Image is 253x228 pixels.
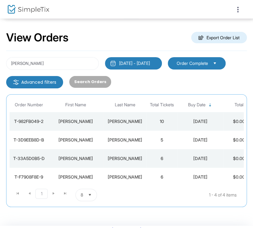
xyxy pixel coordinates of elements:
[179,118,222,125] div: 9/15/2025
[105,57,162,70] button: [DATE] - [DATE]
[15,102,43,108] span: Order Number
[147,131,177,149] td: 5
[119,60,150,66] div: [DATE] - [DATE]
[147,149,177,168] td: 6
[11,155,46,162] div: T-33A5D0B5-D
[179,137,222,143] div: 9/15/2025
[50,118,102,125] div: Steve
[65,102,86,108] span: First Name
[50,137,102,143] div: Tamera
[188,102,206,108] span: Buy Date
[110,60,116,66] img: monthly
[6,31,69,44] h2: View Orders
[50,155,102,162] div: Noah
[147,168,177,186] td: 6
[35,189,48,199] span: Page 1
[147,112,177,131] td: 10
[211,60,219,67] button: Select
[179,174,222,180] div: 9/15/2025
[6,57,99,70] input: Search by name, email, phone, order number, ip address, or last 4 digits of card
[208,103,213,108] span: Sortable
[147,98,177,112] th: Total Tickets
[11,137,46,143] div: T-3D9EEB8D-B
[105,155,145,162] div: Menaker
[179,155,222,162] div: 9/15/2025
[105,137,145,143] div: Menaker
[158,189,237,201] kendo-pager-info: 1 - 4 of 4 items
[105,174,145,180] div: Menaker
[13,79,19,85] img: filter
[11,174,46,180] div: T-F7908F8E-9
[115,102,135,108] span: Last Name
[50,174,102,180] div: Scott
[81,192,83,198] span: 8
[105,118,145,125] div: Menaker
[11,118,46,125] div: T-982FB049-2
[191,32,247,43] m-button: Export Order List
[177,60,208,66] span: Order Complete
[86,189,94,201] button: Select
[10,98,243,186] div: Data table
[6,76,63,88] m-button: Advanced filters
